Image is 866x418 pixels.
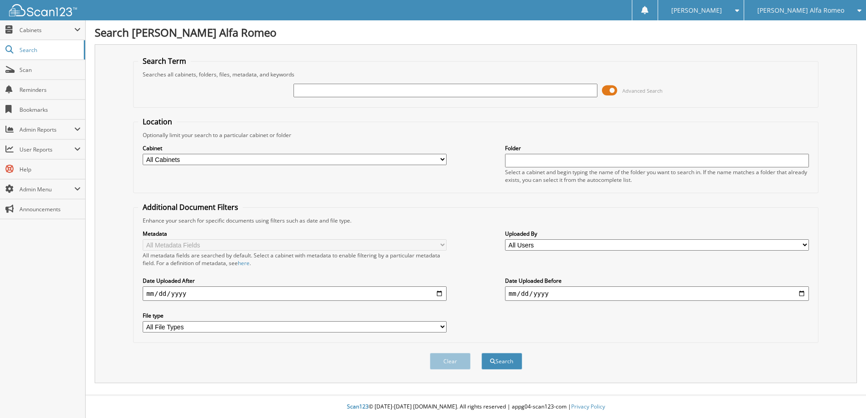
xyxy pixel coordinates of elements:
label: Cabinet [143,144,447,152]
div: Optionally limit your search to a particular cabinet or folder [138,131,813,139]
span: Admin Reports [19,126,74,133]
label: Date Uploaded After [143,277,447,285]
label: Date Uploaded Before [505,277,809,285]
button: Search [481,353,522,370]
div: Searches all cabinets, folders, files, metadata, and keywords [138,71,813,78]
span: [PERSON_NAME] Alfa Romeo [757,8,844,13]
label: Metadata [143,230,447,237]
span: User Reports [19,146,74,153]
legend: Additional Document Filters [138,202,243,212]
span: Help [19,166,81,173]
span: Advanced Search [622,87,663,94]
input: end [505,286,809,301]
a: Privacy Policy [571,403,605,410]
label: Folder [505,144,809,152]
span: Search [19,46,79,54]
span: Bookmarks [19,106,81,114]
span: Scan [19,66,81,74]
input: start [143,286,447,301]
h1: Search [PERSON_NAME] Alfa Romeo [95,25,857,40]
img: scan123-logo-white.svg [9,4,77,16]
a: here [238,259,250,267]
span: [PERSON_NAME] [671,8,722,13]
label: File type [143,312,447,319]
div: Select a cabinet and begin typing the name of the folder you want to search in. If the name match... [505,168,809,184]
legend: Search Term [138,56,191,66]
span: Announcements [19,205,81,213]
label: Uploaded By [505,230,809,237]
div: Enhance your search for specific documents using filters such as date and file type. [138,217,813,224]
span: Reminders [19,86,81,94]
div: © [DATE]-[DATE] [DOMAIN_NAME]. All rights reserved | appg04-scan123-com | [86,396,866,418]
span: Cabinets [19,26,74,34]
span: Scan123 [347,403,369,410]
button: Clear [430,353,471,370]
legend: Location [138,117,177,127]
span: Admin Menu [19,185,74,193]
div: All metadata fields are searched by default. Select a cabinet with metadata to enable filtering b... [143,252,447,267]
